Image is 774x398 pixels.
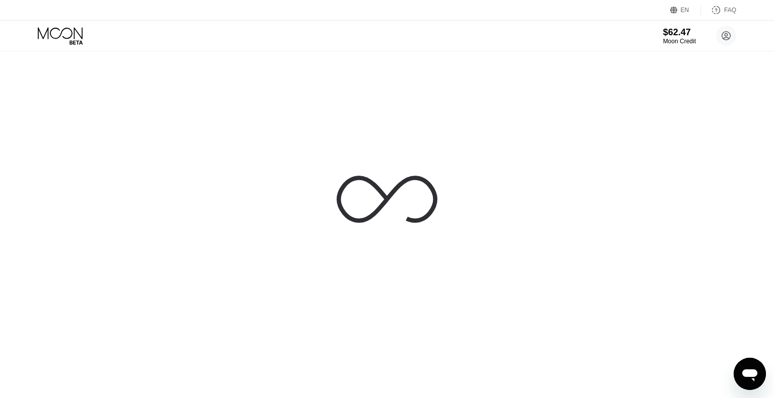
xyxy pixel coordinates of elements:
[734,358,766,390] iframe: Button to launch messaging window
[701,5,736,15] div: FAQ
[663,27,696,38] div: $62.47
[663,27,696,45] div: $62.47Moon Credit
[724,7,736,14] div: FAQ
[681,7,689,14] div: EN
[670,5,701,15] div: EN
[663,38,696,45] div: Moon Credit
